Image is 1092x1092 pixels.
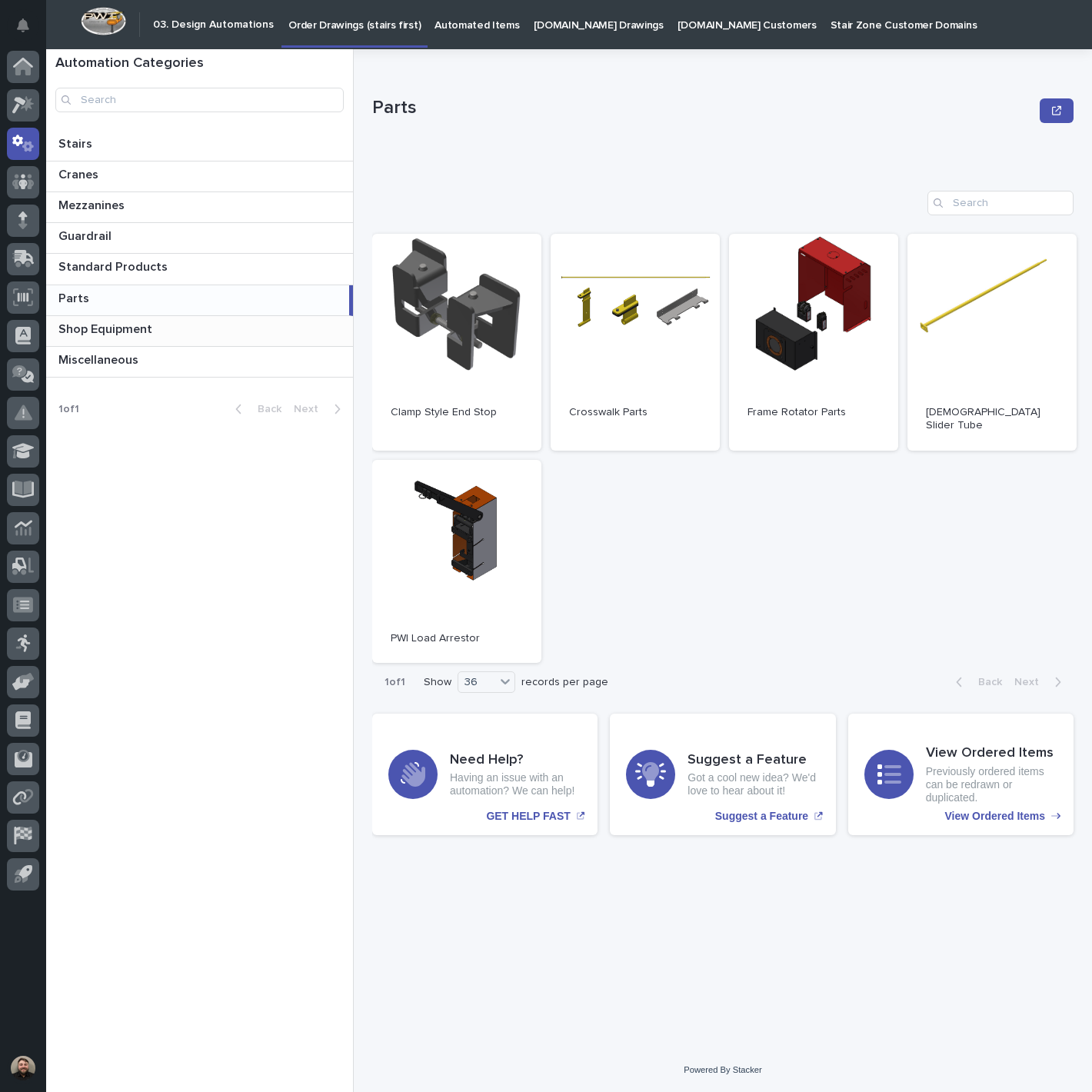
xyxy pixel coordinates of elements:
a: View Ordered Items [848,714,1074,835]
p: Standard Products [58,257,171,275]
h1: Automation Categories [55,55,344,72]
p: PWI Load Arrestor [391,632,523,645]
a: MiscellaneousMiscellaneous [46,347,353,378]
span: Back [969,677,1002,687]
button: Back [223,402,288,416]
p: 1 of 1 [46,391,92,428]
a: GET HELP FAST [372,714,598,835]
a: MezzaninesMezzanines [46,192,353,223]
p: 1 of 1 [372,664,418,701]
div: Notifications [19,18,39,43]
a: CranesCranes [46,161,353,192]
p: Shop Equipment [58,319,155,337]
h2: 03. Design Automations [153,18,274,32]
p: GET HELP FAST [486,810,570,823]
div: 36 [458,674,495,691]
button: Notifications [7,9,39,42]
p: Guardrail [58,226,115,244]
button: Next [288,402,353,416]
a: Frame Rotator Parts [729,234,898,451]
p: Having an issue with an automation? We can help! [450,771,581,797]
span: Next [1014,677,1048,687]
p: Cranes [58,165,102,182]
p: View Ordered Items [945,810,1045,823]
a: Shop EquipmentShop Equipment [46,316,353,347]
p: Clamp Style End Stop [391,406,523,419]
p: Crosswalk Parts [569,406,701,419]
h3: Need Help? [450,752,581,769]
span: Back [248,404,281,414]
a: StairsStairs [46,131,353,161]
a: Suggest a Feature [610,714,835,835]
input: Search [55,88,344,112]
p: Got a cool new idea? We'd love to hear about it! [687,771,819,797]
button: Back [944,675,1008,689]
input: Search [927,191,1074,215]
button: users-avatar [7,1052,39,1084]
p: Show [424,676,451,689]
a: Standard ProductsStandard Products [46,254,353,285]
p: Suggest a Feature [715,810,808,823]
p: records per page [521,676,608,689]
p: Miscellaneous [58,350,141,368]
a: GuardrailGuardrail [46,223,353,254]
p: Stairs [58,134,95,151]
p: Mezzanines [58,195,128,213]
a: PWI Load Arrestor [372,460,541,664]
a: PartsParts [46,285,353,316]
a: Clamp Style End Stop [372,234,541,451]
h3: Suggest a Feature [687,752,819,769]
p: Frame Rotator Parts [747,406,880,419]
p: Parts [58,288,92,306]
span: Next [294,404,328,414]
p: Previously ordered items can be redrawn or duplicated. [926,765,1057,804]
a: [DEMOGRAPHIC_DATA] Slider Tube [907,234,1077,451]
p: [DEMOGRAPHIC_DATA] Slider Tube [926,406,1058,432]
img: Workspace Logo [81,7,126,35]
button: Next [1008,675,1074,689]
h3: View Ordered Items [926,745,1057,762]
p: Parts [372,97,1034,119]
a: Crosswalk Parts [551,234,720,451]
a: Powered By Stacker [684,1065,761,1074]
